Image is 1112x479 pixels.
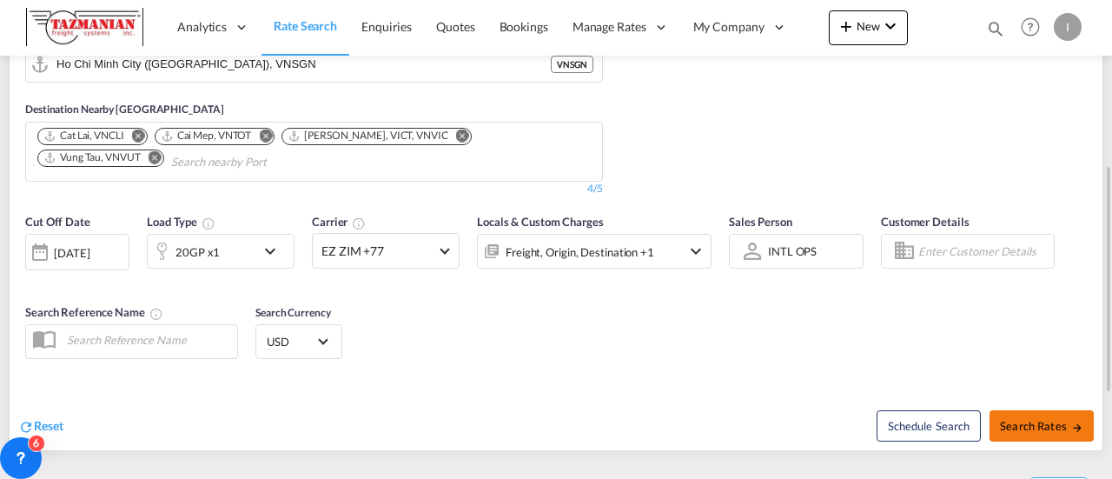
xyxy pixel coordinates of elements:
button: Remove [121,129,147,146]
button: Note: By default Schedule search will only considerorigin ports, destination ports and cut off da... [877,410,981,442]
md-icon: icon-information-outline [202,216,215,230]
div: icon-refreshReset [18,417,63,436]
input: Chips input. [171,149,336,176]
span: Manage Rates [573,18,646,36]
div: Press delete to remove this chip. [43,129,128,143]
md-chips-wrap: Chips container. Use arrow keys to select chips. [35,123,593,176]
button: Remove [137,150,163,168]
span: Destination Nearby [GEOGRAPHIC_DATA] [25,103,223,116]
div: Freight Origin Destination Factory Stuffingicon-chevron-down [477,234,712,269]
md-select: Select Currency: $ USDUnited States Dollar [265,329,333,354]
div: [DATE] [54,245,89,261]
span: Quotes [436,19,474,34]
div: Freight Origin Destination Factory Stuffing [506,240,654,264]
span: Carrier [312,215,366,229]
span: Sales Person [729,215,792,229]
span: My Company [693,18,764,36]
span: Customer Details [881,215,969,229]
span: New [836,19,901,33]
md-icon: icon-chevron-down [685,241,706,262]
div: Cat Lai, VNCLI [43,129,124,143]
button: Remove [248,129,274,146]
div: I [1054,13,1082,41]
span: Search Currency [255,306,331,319]
span: Search Reference Name [25,305,163,319]
button: Remove [445,129,471,146]
img: a292c8e082cb11ee87a80f50be6e15c3.JPG [26,8,143,47]
span: Bookings [500,19,548,34]
div: icon-magnify [986,19,1005,45]
md-icon: icon-plus 400-fg [836,16,857,37]
md-icon: icon-chevron-down [880,16,901,37]
div: 20GP x1 [175,240,220,264]
span: USD [267,334,315,349]
input: Enter Customer Details [918,238,1049,264]
div: [DATE] [25,234,129,270]
button: Search Ratesicon-arrow-right [990,410,1094,442]
span: Rate Search [274,18,337,33]
div: Press delete to remove this chip. [161,129,255,143]
md-icon: Your search will be saved by the below given name [149,307,163,321]
md-icon: icon-arrow-right [1071,422,1083,434]
span: Locals & Custom Charges [477,215,604,229]
span: Help [1016,12,1045,42]
md-icon: icon-refresh [18,419,34,435]
span: Enquiries [361,19,412,34]
div: Vung Tau, VNVUT [43,150,141,165]
md-icon: icon-magnify [986,19,1005,38]
div: Help [1016,12,1054,43]
md-icon: icon-chevron-down [260,241,289,262]
div: Ho Chi Minh, VICT, VNVIC [288,129,447,143]
input: Search Reference Name [58,327,237,353]
button: icon-plus 400-fgNewicon-chevron-down [829,10,908,45]
div: Press delete to remove this chip. [43,150,144,165]
md-select: Sales Person: INTL OPS [766,239,831,264]
span: Reset [34,418,63,433]
div: VNSGN [551,56,593,73]
span: Load Type [147,215,215,229]
span: EZ ZIM +77 [321,243,434,260]
div: INTL OPS [768,244,817,258]
span: Analytics [177,18,227,36]
div: Cai Mep, VNTOT [161,129,252,143]
div: 20GP x1icon-chevron-down [147,234,295,269]
div: 4/5 [25,182,603,196]
div: Press delete to remove this chip. [288,129,451,143]
md-input-container: Ho Chi Minh City (Saigon), VNSGN [26,47,602,82]
md-datepicker: Select [25,269,38,292]
span: Cut Off Date [25,215,90,229]
md-icon: The selected Trucker/Carrierwill be displayed in the rate results If the rates are from another f... [352,216,366,230]
input: Search by Port [56,51,551,77]
span: Search Rates [1000,419,1083,433]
